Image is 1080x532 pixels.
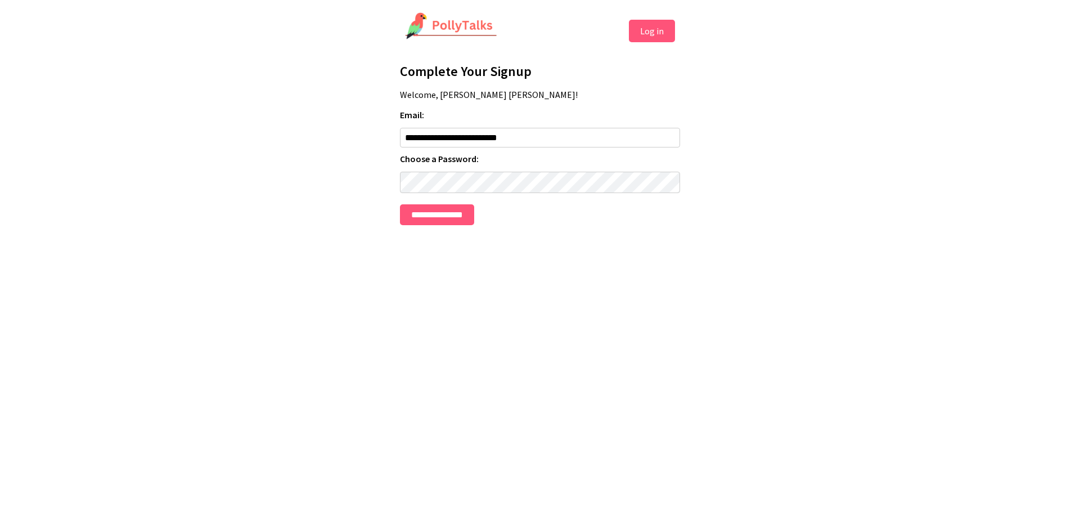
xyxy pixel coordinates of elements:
[405,12,497,41] img: PollyTalks Logo
[400,153,680,164] label: Choose a Password:
[400,62,680,80] h1: Complete Your Signup
[400,89,680,100] p: Welcome, [PERSON_NAME] [PERSON_NAME]!
[629,20,675,42] button: Log in
[400,109,680,120] label: Email:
